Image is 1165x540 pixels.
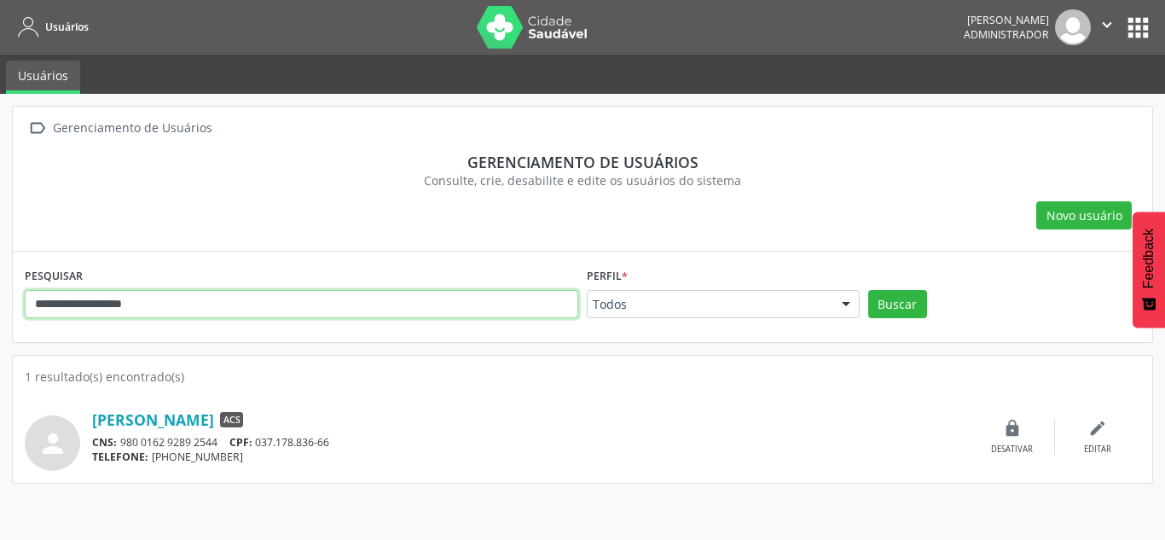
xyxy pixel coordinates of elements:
[92,450,148,464] span: TELEFONE:
[1098,15,1116,34] i: 
[1084,444,1111,456] div: Editar
[38,428,68,459] i: person
[92,410,214,429] a: [PERSON_NAME]
[1036,201,1132,230] button: Novo usuário
[964,13,1049,27] div: [PERSON_NAME]
[868,290,927,319] button: Buscar
[991,444,1033,456] div: Desativar
[593,296,825,313] span: Todos
[6,61,80,94] a: Usuários
[1046,206,1122,224] span: Novo usuário
[92,450,970,464] div: [PHONE_NUMBER]
[964,27,1049,42] span: Administrador
[45,20,89,34] span: Usuários
[37,153,1128,171] div: Gerenciamento de usuários
[1055,9,1091,45] img: img
[25,368,1140,386] div: 1 resultado(s) encontrado(s)
[25,264,83,290] label: PESQUISAR
[1003,419,1022,438] i: lock
[229,435,252,450] span: CPF:
[49,116,215,141] div: Gerenciamento de Usuários
[25,116,215,141] a:  Gerenciamento de Usuários
[220,412,243,427] span: ACS
[1091,9,1123,45] button: 
[1088,419,1107,438] i: edit
[587,264,628,290] label: Perfil
[1123,13,1153,43] button: apps
[1141,229,1156,288] span: Feedback
[92,435,970,450] div: 980 0162 9289 2544 037.178.836-66
[1133,212,1165,328] button: Feedback - Mostrar pesquisa
[92,435,117,450] span: CNS:
[12,13,89,41] a: Usuários
[37,171,1128,189] div: Consulte, crie, desabilite e edite os usuários do sistema
[25,116,49,141] i: 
